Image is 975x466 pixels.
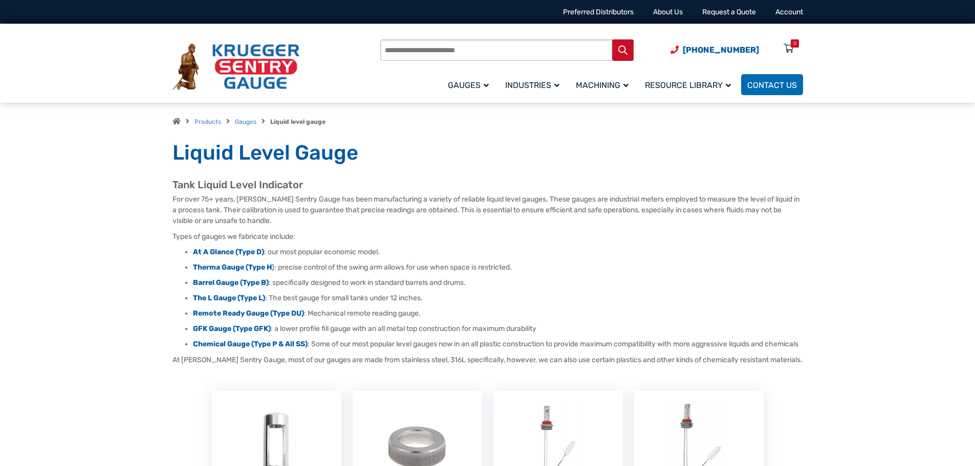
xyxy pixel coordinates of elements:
[193,324,271,333] a: GFK Gauge (Type GFK)
[172,354,803,365] p: At [PERSON_NAME] Sentry Gauge, most of our gauges are made from stainless steel, 316L specificall...
[653,8,683,16] a: About Us
[793,39,796,48] div: 0
[172,179,803,191] h2: Tank Liquid Level Indicator
[702,8,756,16] a: Request a Quote
[193,324,803,334] li: : a lower profile fill gauge with an all metal top construction for maximum durability
[499,73,570,97] a: Industries
[193,247,803,257] li: : our most popular economic model.
[639,73,741,97] a: Resource Library
[194,118,221,125] a: Products
[193,308,803,319] li: : Mechanical remote reading gauge.
[563,8,634,16] a: Preferred Distributors
[193,278,803,288] li: : specifically designed to work in standard barrels and drums.
[193,278,269,287] a: Barrel Gauge (Type B)
[442,73,499,97] a: Gauges
[193,262,803,273] li: : precise control of the swing arm allows for use when space is restricted.
[193,248,264,256] a: At A Glance (Type D)
[193,339,803,349] li: : Some of our most popular level gauges now in an all plastic construction to provide maximum com...
[193,263,274,272] a: Therma Gauge (Type H)
[741,74,803,95] a: Contact Us
[193,263,272,272] strong: Therma Gauge (Type H
[576,80,629,90] span: Machining
[172,231,803,242] p: Types of gauges we fabricate include:
[172,140,803,166] h1: Liquid Level Gauge
[505,80,559,90] span: Industries
[172,43,299,91] img: Krueger Sentry Gauge
[747,80,797,90] span: Contact Us
[193,340,308,348] a: Chemical Gauge (Type P & All SS)
[670,43,759,56] a: Phone Number (920) 434-8860
[235,118,256,125] a: Gauges
[193,294,265,302] a: The L Gauge (Type L)
[645,80,731,90] span: Resource Library
[193,293,803,303] li: : The best gauge for small tanks under 12 inches.
[448,80,489,90] span: Gauges
[172,194,803,226] p: For over 75+ years, [PERSON_NAME] Sentry Gauge has been manufacturing a variety of reliable liqui...
[570,73,639,97] a: Machining
[683,45,759,55] span: [PHONE_NUMBER]
[193,309,304,318] a: Remote Ready Gauge (Type DU)
[775,8,803,16] a: Account
[270,118,326,125] strong: Liquid level gauge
